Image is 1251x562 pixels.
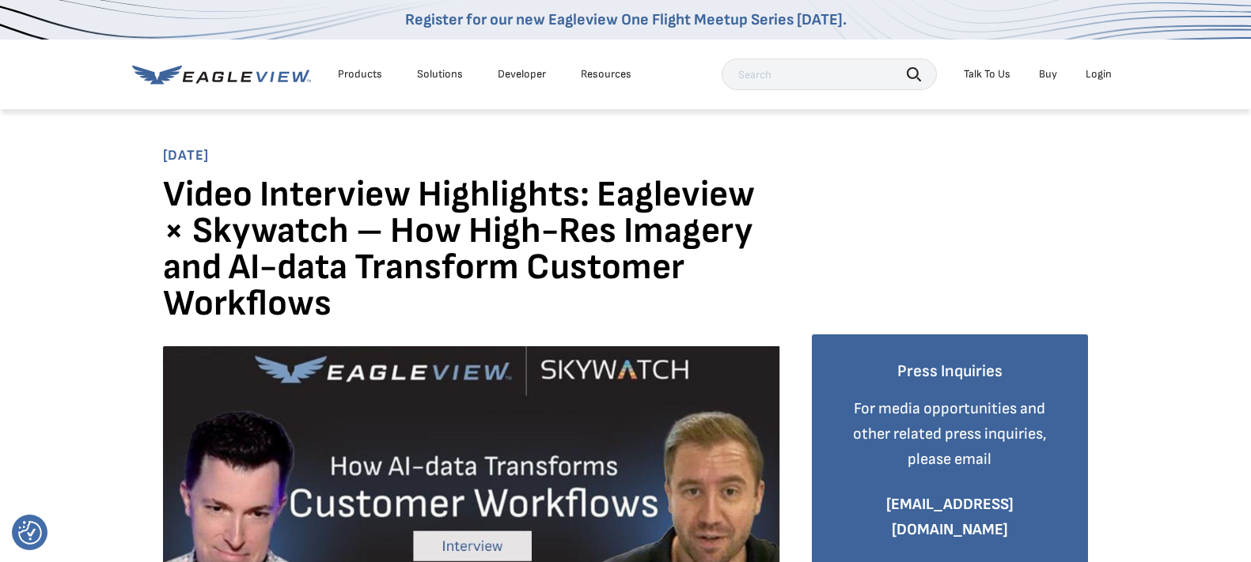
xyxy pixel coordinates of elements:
a: Developer [498,67,546,81]
div: Talk To Us [964,67,1010,81]
div: Login [1086,67,1112,81]
div: Products [338,67,382,81]
h4: Press Inquiries [836,358,1065,385]
span: [DATE] [163,147,1089,165]
a: [EMAIL_ADDRESS][DOMAIN_NAME] [886,495,1014,539]
a: Register for our new Eagleview One Flight Meetup Series [DATE]. [405,10,847,29]
input: Search [722,58,937,90]
img: Revisit consent button [18,521,42,545]
button: Consent Preferences [18,521,42,545]
div: Resources [581,67,631,81]
div: Solutions [417,67,463,81]
a: Buy [1039,67,1057,81]
h1: Video Interview Highlights: Eagleview × Skywatch – How High-Res Imagery and AI-data Transform Cus... [163,177,780,334]
p: For media opportunities and other related press inquiries, please email [836,396,1065,472]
